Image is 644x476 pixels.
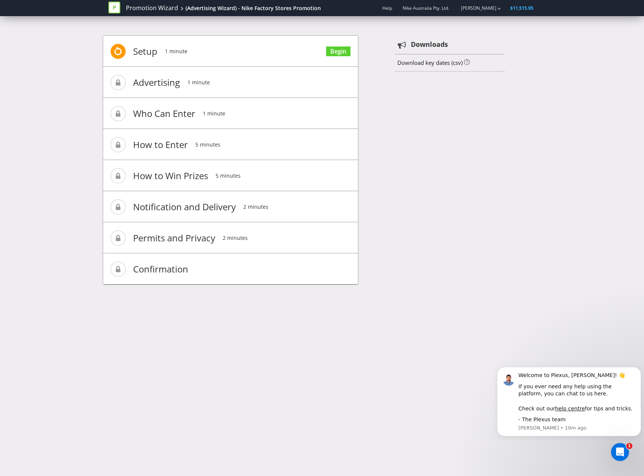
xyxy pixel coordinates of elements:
iframe: Intercom live chat [611,443,629,461]
strong: Downloads [411,40,448,49]
span: 2 minutes [243,192,268,222]
span: Setup [133,36,157,66]
span: Advertising [133,67,180,97]
span: Nike Australia Pty. Ltd. [403,5,449,11]
span: 5 minutes [216,161,241,191]
span: Who Can Enter [133,99,195,129]
iframe: Intercom notifications message [494,360,644,441]
span: Notification and Delivery [133,192,236,222]
span: 5 minutes [195,130,220,160]
span: Permits and Privacy [133,223,215,253]
a: Download key dates (csv) [397,59,463,66]
span: 1 [626,443,632,449]
span: Confirmation [133,254,188,284]
a: [PERSON_NAME] [454,5,496,11]
a: Help [382,5,392,11]
span: 1 minute [203,99,225,129]
span: How to Enter [133,130,188,160]
span: $11,515.95 [510,5,533,11]
a: Promotion Wizard [126,4,178,12]
tspan:  [398,41,406,49]
span: 2 minutes [223,223,248,253]
div: (Advertising Wizard) - Nike Factory Stores Promotion [186,4,321,12]
a: Begin [326,46,350,57]
span: 1 minute [165,36,187,66]
span: 1 minute [187,67,210,97]
span: How to Win Prizes [133,161,208,191]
